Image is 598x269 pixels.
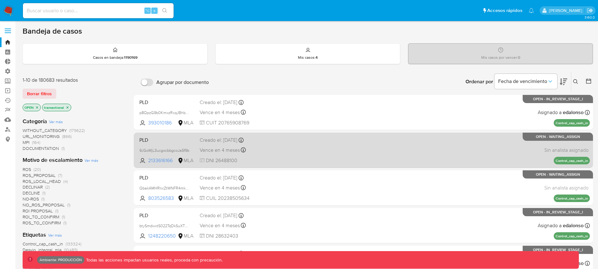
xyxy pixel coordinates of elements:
[158,6,171,15] button: search-icon
[154,8,155,14] span: s
[84,257,223,263] p: Todas las acciones impactan usuarios reales, proceda con precaución.
[23,7,174,15] input: Buscar usuario o caso...
[40,259,82,261] p: Ambiente: PRODUCCIÓN
[487,7,522,14] span: Accesos rápidos
[549,8,585,14] p: pio.zecchi@mercadolibre.com
[529,8,534,13] a: Notificaciones
[587,7,593,14] a: Salir
[145,8,150,14] span: ⌥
